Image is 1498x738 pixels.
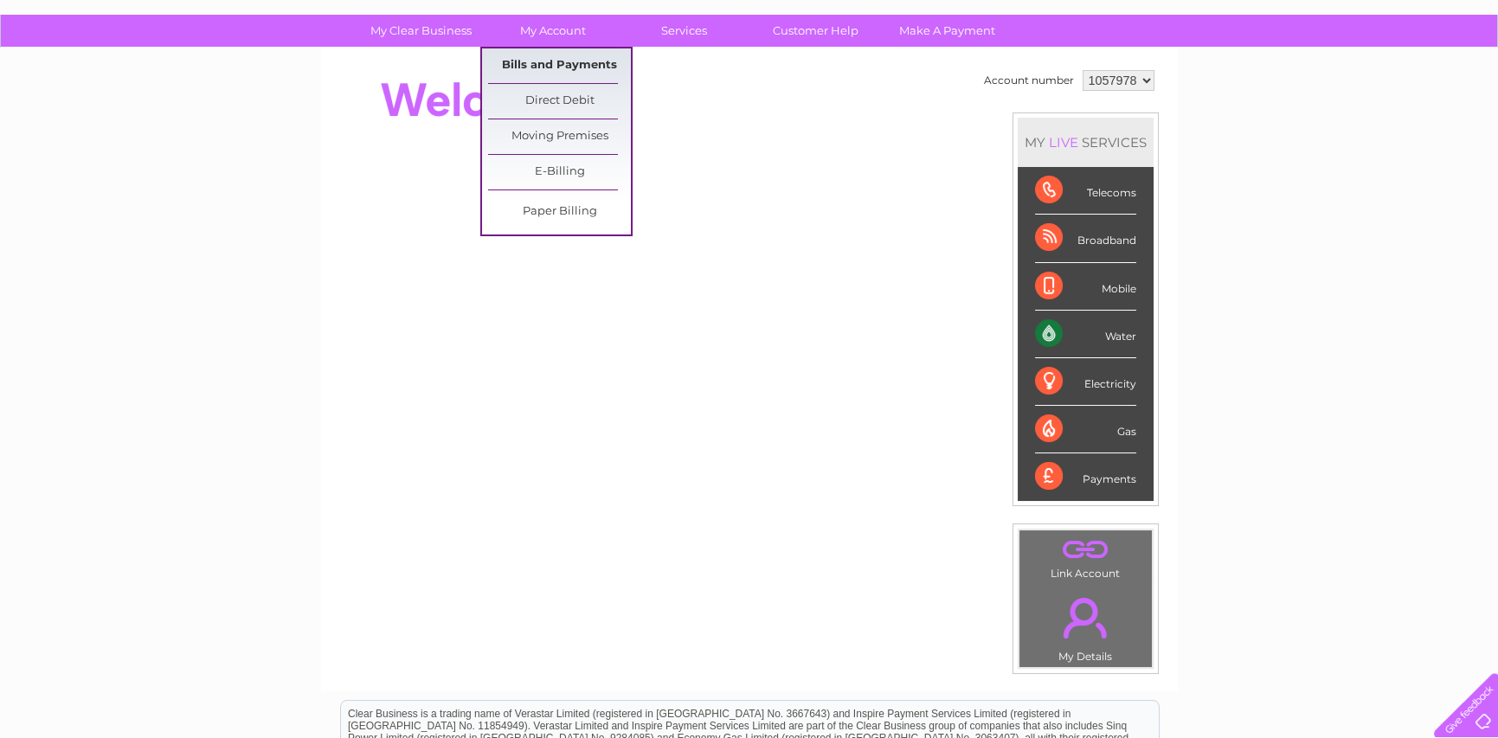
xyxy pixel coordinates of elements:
td: Link Account [1019,529,1153,584]
a: Customer Help [744,15,887,47]
a: My Clear Business [350,15,492,47]
div: Electricity [1035,358,1136,406]
a: My Account [481,15,624,47]
a: Water [1193,74,1226,87]
a: Paper Billing [488,195,631,229]
div: Telecoms [1035,167,1136,215]
a: Log out [1441,74,1482,87]
div: Broadband [1035,215,1136,262]
a: Make A Payment [876,15,1019,47]
a: Telecoms [1285,74,1337,87]
td: My Details [1019,583,1153,668]
a: Services [613,15,755,47]
a: 0333 014 3131 [1172,9,1291,30]
a: Contact [1383,74,1425,87]
a: Blog [1347,74,1373,87]
a: . [1024,535,1148,565]
img: logo.png [53,45,141,98]
a: Direct Debit [488,84,631,119]
div: Gas [1035,406,1136,453]
div: Payments [1035,453,1136,500]
a: Energy [1237,74,1275,87]
div: Water [1035,311,1136,358]
a: Moving Premises [488,119,631,154]
a: Bills and Payments [488,48,631,83]
div: LIVE [1045,134,1082,151]
a: E-Billing [488,155,631,189]
div: MY SERVICES [1018,118,1154,167]
td: Account number [980,66,1078,95]
div: Clear Business is a trading name of Verastar Limited (registered in [GEOGRAPHIC_DATA] No. 3667643... [341,10,1159,84]
div: Mobile [1035,263,1136,311]
a: . [1024,587,1148,648]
